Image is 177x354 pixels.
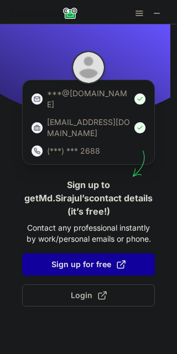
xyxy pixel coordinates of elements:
button: Sign up for free [22,253,155,275]
img: Check Icon [134,93,145,105]
img: ContactOut v5.3.10 [11,7,77,20]
button: Login [22,284,155,306]
span: Login [71,290,107,301]
span: Sign up for free [51,259,126,270]
p: Contact any professional instantly by work/personal emails or phone. [22,222,155,244]
img: https://contactout.com/extension/app/static/media/login-email-icon.f64bce713bb5cd1896fef81aa7b14a... [32,93,43,105]
img: Md.Sirajul Hoque [72,51,105,84]
img: https://contactout.com/extension/app/static/media/login-phone-icon.bacfcb865e29de816d437549d7f4cb... [32,145,43,157]
h1: Sign up to get Md.Sirajul’s contact details (it’s free!) [22,178,155,218]
img: https://contactout.com/extension/app/static/media/login-work-icon.638a5007170bc45168077fde17b29a1... [32,122,43,133]
p: ***@[DOMAIN_NAME] [47,88,130,110]
p: [EMAIL_ADDRESS][DOMAIN_NAME] [47,117,130,139]
img: Check Icon [134,122,145,133]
